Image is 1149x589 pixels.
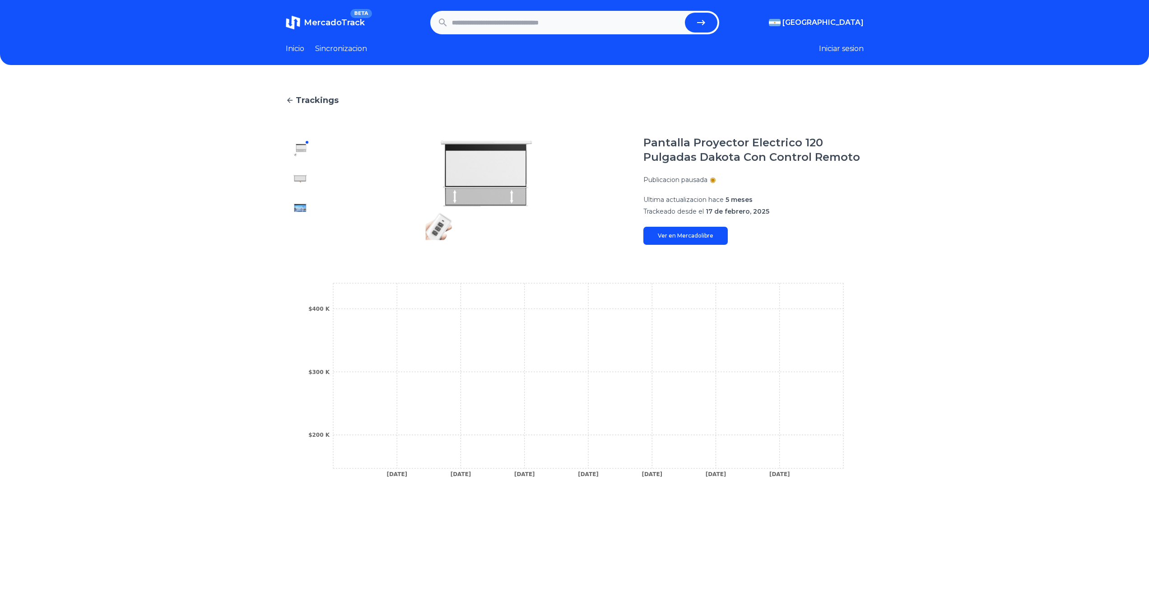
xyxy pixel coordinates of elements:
span: MercadoTrack [304,18,365,28]
img: MercadoTrack [286,15,300,30]
img: Pantalla Proyector Electrico 120 Pulgadas Dakota Con Control Remoto [333,136,625,245]
tspan: [DATE] [450,471,471,477]
tspan: $400 K [308,306,330,312]
span: 17 de febrero, 2025 [706,207,769,215]
tspan: [DATE] [642,471,662,477]
tspan: [DATE] [578,471,599,477]
tspan: $300 K [308,369,330,375]
a: Inicio [286,43,304,54]
img: Pantalla Proyector Electrico 120 Pulgadas Dakota Con Control Remoto [293,143,307,157]
h1: Pantalla Proyector Electrico 120 Pulgadas Dakota Con Control Remoto [643,136,864,164]
span: Trackings [296,94,339,107]
a: Sincronizacion [315,43,367,54]
img: Pantalla Proyector Electrico 120 Pulgadas Dakota Con Control Remoto [293,172,307,186]
img: Pantalla Proyector Electrico 120 Pulgadas Dakota Con Control Remoto [293,201,307,215]
p: Publicacion pausada [643,175,707,184]
tspan: [DATE] [386,471,407,477]
img: Argentina [769,19,781,26]
a: MercadoTrackBETA [286,15,365,30]
button: Iniciar sesion [819,43,864,54]
a: Ver en Mercadolibre [643,227,728,245]
span: Ultima actualizacion hace [643,196,724,204]
tspan: $200 K [308,432,330,438]
span: [GEOGRAPHIC_DATA] [782,17,864,28]
button: [GEOGRAPHIC_DATA] [769,17,864,28]
span: BETA [350,9,372,18]
span: 5 meses [726,196,753,204]
tspan: [DATE] [705,471,726,477]
tspan: [DATE] [514,471,535,477]
span: Trackeado desde el [643,207,704,215]
a: Trackings [286,94,864,107]
tspan: [DATE] [769,471,790,477]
